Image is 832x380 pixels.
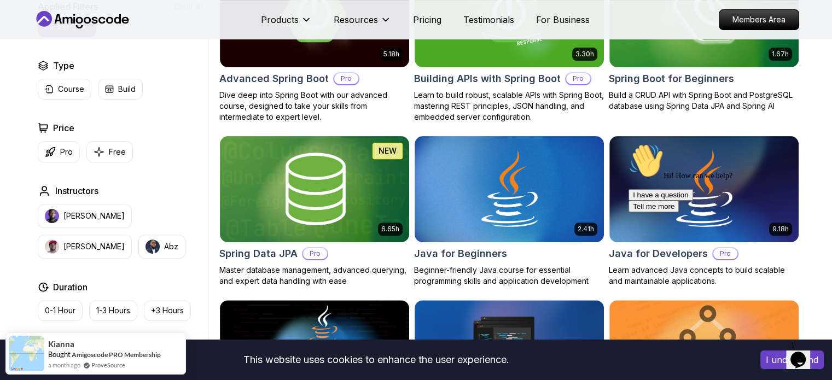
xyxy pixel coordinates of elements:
[536,13,590,26] a: For Business
[219,246,298,261] h2: Spring Data JPA
[109,147,126,157] p: Free
[219,265,410,287] p: Master database management, advanced querying, and expert data handling with ease
[415,136,604,242] img: Java for Beginners card
[86,141,133,162] button: Free
[4,33,108,41] span: Hi! How can we help?
[48,340,74,349] span: Kianna
[38,204,132,228] button: instructor img[PERSON_NAME]
[63,241,125,252] p: [PERSON_NAME]
[609,90,799,112] p: Build a CRUD API with Spring Boot and PostgreSQL database using Spring Data JPA and Spring AI
[609,136,799,287] a: Java for Developers card9.18hJava for DevelopersProLearn advanced Java concepts to build scalable...
[9,336,44,371] img: provesource social proof notification image
[38,300,83,321] button: 0-1 Hour
[609,246,708,261] h2: Java for Developers
[381,225,399,233] p: 6.65h
[220,136,409,242] img: Spring Data JPA card
[383,50,399,59] p: 5.18h
[566,73,590,84] p: Pro
[45,305,75,316] p: 0-1 Hour
[463,13,514,26] a: Testimonials
[414,246,507,261] h2: Java for Beginners
[609,136,799,242] img: Java for Developers card
[334,13,378,26] p: Resources
[151,305,184,316] p: +3 Hours
[414,71,561,86] h2: Building APIs with Spring Boot
[53,59,74,72] h2: Type
[48,360,80,370] span: a month ago
[60,147,73,157] p: Pro
[53,121,74,135] h2: Price
[261,13,299,26] p: Products
[48,350,71,359] span: Bought
[89,300,137,321] button: 1-3 Hours
[334,13,391,35] button: Resources
[719,9,799,30] a: Members Area
[53,280,88,294] h2: Duration
[144,300,191,321] button: +3 Hours
[55,184,98,197] h2: Instructors
[760,350,824,369] button: Accept cookies
[63,211,125,221] p: [PERSON_NAME]
[146,239,160,254] img: instructor img
[91,360,125,370] a: ProveSource
[72,350,161,359] a: Amigoscode PRO Membership
[219,136,410,287] a: Spring Data JPA card6.65hNEWSpring Data JPAProMaster database management, advanced querying, and ...
[4,4,39,39] img: :wave:
[413,13,441,26] a: Pricing
[261,13,312,35] button: Products
[164,241,178,252] p: Abz
[414,136,604,287] a: Java for Beginners card2.41hJava for BeginnersBeginner-friendly Java course for essential program...
[719,10,799,30] p: Members Area
[575,50,594,59] p: 3.30h
[8,348,744,372] div: This website uses cookies to enhance the user experience.
[414,265,604,287] p: Beginner-friendly Java course for essential programming skills and application development
[219,71,329,86] h2: Advanced Spring Boot
[58,84,84,95] p: Course
[609,265,799,287] p: Learn advanced Java concepts to build scalable and maintainable applications.
[303,248,327,259] p: Pro
[38,79,91,100] button: Course
[38,141,80,162] button: Pro
[45,239,59,254] img: instructor img
[4,50,69,62] button: I have a question
[624,139,821,331] iframe: chat widget
[786,336,821,369] iframe: chat widget
[138,235,185,259] button: instructor imgAbz
[414,90,604,122] p: Learn to build robust, scalable APIs with Spring Boot, mastering REST principles, JSON handling, ...
[609,71,734,86] h2: Spring Boot for Beginners
[4,62,55,73] button: Tell me more
[98,79,143,100] button: Build
[38,235,132,259] button: instructor img[PERSON_NAME]
[45,209,59,223] img: instructor img
[334,73,358,84] p: Pro
[118,84,136,95] p: Build
[4,4,201,73] div: 👋Hi! How can we help?I have a questionTell me more
[96,305,130,316] p: 1-3 Hours
[772,50,789,59] p: 1.67h
[578,225,594,233] p: 2.41h
[379,145,397,156] p: NEW
[219,90,410,122] p: Dive deep into Spring Boot with our advanced course, designed to take your skills from intermedia...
